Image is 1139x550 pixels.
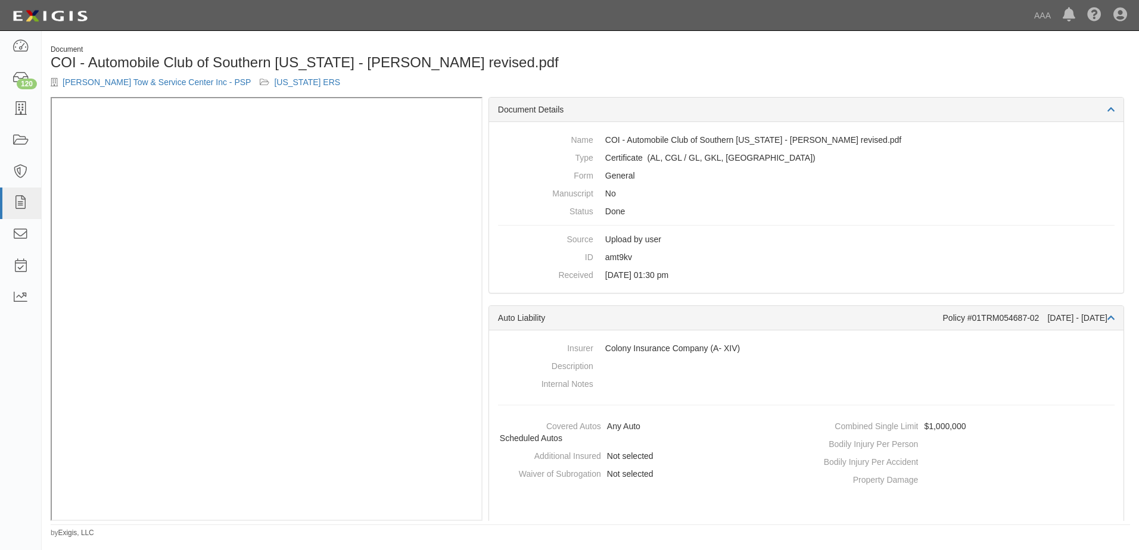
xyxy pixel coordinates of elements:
[811,417,1119,435] dd: $1,000,000
[498,202,593,217] dt: Status
[498,266,593,281] dt: Received
[498,202,1115,220] dd: Done
[489,98,1124,122] div: Document Details
[58,529,94,537] a: Exigis, LLC
[498,149,593,164] dt: Type
[498,248,1115,266] dd: amt9kv
[1028,4,1057,27] a: AAA
[494,417,802,447] dd: Any Auto, Scheduled Autos
[51,528,94,538] small: by
[498,248,593,263] dt: ID
[498,312,943,324] div: Auto Liability
[51,45,581,55] div: Document
[498,185,593,199] dt: Manuscript
[9,5,91,27] img: logo-5460c22ac91f19d4615b14bd174203de0afe785f0fc80cf4dbbc73dc1793850b.png
[811,435,918,450] dt: Bodily Injury Per Person
[498,167,593,182] dt: Form
[811,417,918,432] dt: Combined Single Limit
[498,230,1115,248] dd: Upload by user
[498,167,1115,185] dd: General
[494,417,601,432] dt: Covered Autos
[498,339,593,354] dt: Insurer
[811,453,918,468] dt: Bodily Injury Per Accident
[498,131,593,146] dt: Name
[494,465,601,480] dt: Waiver of Subrogation
[494,447,601,462] dt: Additional Insured
[494,465,802,483] dd: Not selected
[274,77,340,87] a: [US_STATE] ERS
[943,312,1115,324] div: Policy #01TRM054687-02 [DATE] - [DATE]
[498,131,1115,149] dd: COI - Automobile Club of Southern [US_STATE] - [PERSON_NAME] revised.pdf
[63,77,251,87] a: [PERSON_NAME] Tow & Service Center Inc - PSP
[498,339,1115,357] dd: Colony Insurance Company (A- XIV)
[498,185,1115,202] dd: No
[498,375,593,390] dt: Internal Notes
[17,79,37,89] div: 120
[1087,8,1101,23] i: Help Center - Complianz
[498,230,593,245] dt: Source
[498,266,1115,284] dd: [DATE] 01:30 pm
[494,447,802,465] dd: Not selected
[498,149,1115,167] dd: Auto Liability Commercial General Liability / Garage Liability Garage Keepers Liability On-Hook
[811,471,918,486] dt: Property Damage
[498,357,593,372] dt: Description
[51,55,581,70] h1: COI - Automobile Club of Southern [US_STATE] - [PERSON_NAME] revised.pdf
